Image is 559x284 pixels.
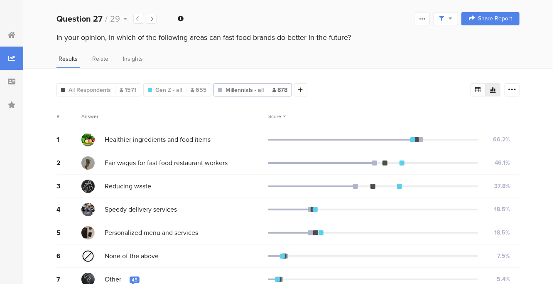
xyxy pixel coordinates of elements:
img: d3718dnoaommpf.cloudfront.net%2Fitem%2Fb0bbb72fcb57e81c133d.jpg [81,226,95,240]
div: In your opinion, in which of the following areas can fast food brands do better in the future? [56,32,520,43]
span: Fair wages for fast food restaurant workers [105,158,228,168]
div: 46.1% [495,158,510,167]
span: Results [59,54,78,63]
span: Other [105,274,121,284]
span: 1571 [120,86,137,94]
span: Speedy delivery services [105,205,177,214]
span: Relate [92,54,108,63]
span: Healthier ingredients and food items [105,135,211,144]
div: 2 [56,158,81,168]
div: Answer [81,113,98,120]
div: Score [268,113,286,120]
img: d3718dnoaommpf.cloudfront.net%2Fitem%2Ff348972e1e0df80e3393.jpg [81,156,95,170]
span: Share Report [478,16,512,22]
div: # [56,113,81,120]
img: d3718dnoaommpf.cloudfront.net%2Fitem%2Ff341c88f37b32c25a545.jpg [81,203,95,216]
b: Question 27 [56,12,103,25]
div: 1 [56,135,81,144]
div: 45 [132,277,137,283]
span: None of the above [105,251,159,261]
span: Insights [123,54,143,63]
div: 5 [56,228,81,237]
div: 5.4% [497,275,510,284]
span: Gen Z - all [155,86,182,94]
div: 7.5% [497,252,510,260]
span: 29 [110,12,120,25]
div: 18.5% [494,228,510,237]
img: d3718dnoaommpf.cloudfront.net%2Fitem%2F1ad3aadf6fc66aeb59e2.png [81,249,95,263]
div: 3 [56,181,81,191]
span: 655 [191,86,207,94]
div: 6 [56,251,81,261]
span: Reducing waste [105,181,151,191]
span: / [105,12,108,25]
div: 18.5% [494,205,510,214]
div: 4 [56,205,81,214]
span: Millennials - all [226,86,264,94]
span: 878 [272,86,287,94]
img: d3718dnoaommpf.cloudfront.net%2Fitem%2F8917c16a6591a8ea2188.jpg [81,180,95,193]
div: 37.8% [494,182,510,190]
span: Personalized menu and services [105,228,198,237]
img: d3718dnoaommpf.cloudfront.net%2Fitem%2F5e4172dac74027649e4d.jpg [81,133,95,146]
span: All Respondents [69,86,111,94]
div: 7 [56,274,81,284]
div: 66.2% [493,135,510,144]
